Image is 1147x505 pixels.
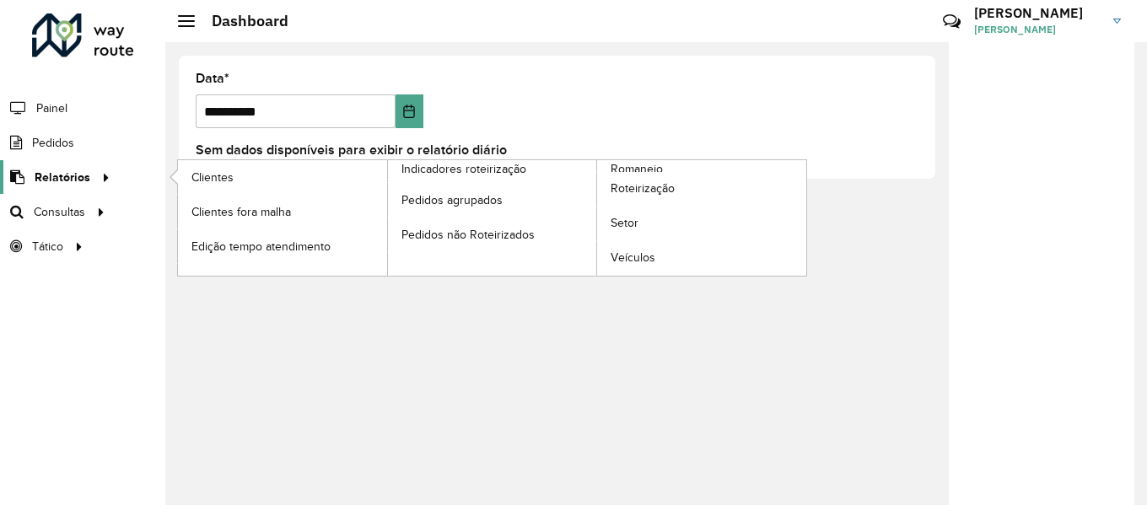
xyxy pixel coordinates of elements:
[178,195,387,228] a: Clientes fora malha
[974,22,1101,37] span: [PERSON_NAME]
[401,191,503,209] span: Pedidos agrupados
[388,160,807,276] a: Romaneio
[597,207,806,240] a: Setor
[178,229,387,263] a: Edição tempo atendimento
[934,3,970,40] a: Contato Rápido
[611,160,663,178] span: Romaneio
[611,249,655,266] span: Veículos
[34,203,85,221] span: Consultas
[196,140,507,160] label: Sem dados disponíveis para exibir o relatório diário
[32,134,74,152] span: Pedidos
[178,160,597,276] a: Indicadores roteirização
[191,203,291,221] span: Clientes fora malha
[396,94,423,128] button: Choose Date
[195,12,288,30] h2: Dashboard
[388,183,597,217] a: Pedidos agrupados
[178,160,387,194] a: Clientes
[401,160,526,178] span: Indicadores roteirização
[32,238,63,255] span: Tático
[36,99,67,117] span: Painel
[611,180,675,197] span: Roteirização
[196,68,229,89] label: Data
[974,5,1101,21] h3: [PERSON_NAME]
[401,226,535,244] span: Pedidos não Roteirizados
[388,218,597,251] a: Pedidos não Roteirizados
[611,214,638,232] span: Setor
[191,238,331,255] span: Edição tempo atendimento
[597,241,806,275] a: Veículos
[597,172,806,206] a: Roteirização
[35,169,90,186] span: Relatórios
[191,169,234,186] span: Clientes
